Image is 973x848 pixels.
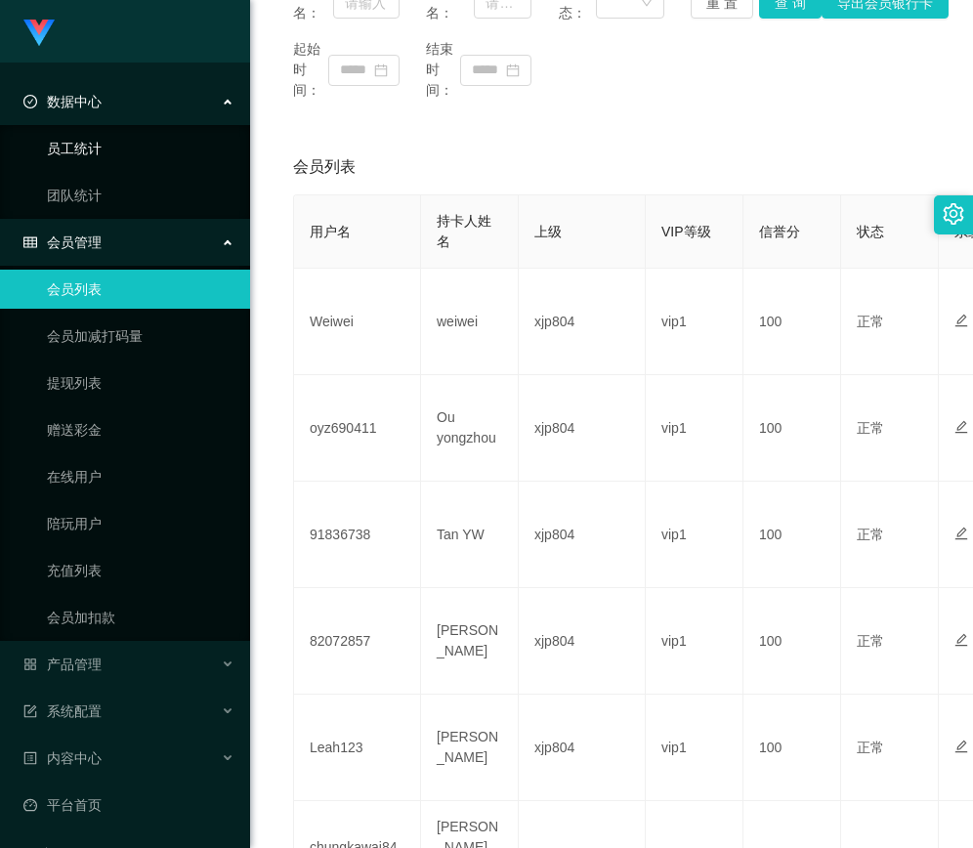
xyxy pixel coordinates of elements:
[374,64,388,77] i: 图标: calendar
[519,588,646,695] td: xjp804
[646,375,743,482] td: vip1
[23,704,37,718] i: 图标: form
[426,39,461,101] span: 结束时间：
[437,213,491,249] span: 持卡人姓名
[506,64,520,77] i: 图标: calendar
[23,750,102,766] span: 内容中心
[534,224,562,239] span: 上级
[646,482,743,588] td: vip1
[47,176,234,215] a: 团队统计
[310,224,351,239] span: 用户名
[23,235,37,249] i: 图标: table
[421,588,519,695] td: [PERSON_NAME]
[519,375,646,482] td: xjp804
[857,527,884,542] span: 正常
[294,695,421,801] td: Leah123
[857,420,884,436] span: 正常
[857,314,884,329] span: 正常
[47,270,234,309] a: 会员列表
[23,20,55,47] img: logo.9652507e.png
[857,224,884,239] span: 状态
[294,269,421,375] td: Weiwei
[954,740,968,753] i: 图标: edit
[954,420,968,434] i: 图标: edit
[293,39,328,101] span: 起始时间：
[743,695,841,801] td: 100
[23,95,37,108] i: 图标: check-circle-o
[743,269,841,375] td: 100
[47,598,234,637] a: 会员加扣款
[759,224,800,239] span: 信誉分
[421,375,519,482] td: Ou yongzhou
[421,695,519,801] td: [PERSON_NAME]
[857,633,884,649] span: 正常
[743,482,841,588] td: 100
[519,482,646,588] td: xjp804
[943,203,964,225] i: 图标: setting
[421,269,519,375] td: weiwei
[47,410,234,449] a: 赠送彩金
[23,657,37,671] i: 图标: appstore-o
[954,527,968,540] i: 图标: edit
[646,695,743,801] td: vip1
[47,504,234,543] a: 陪玩用户
[23,785,234,825] a: 图标: dashboard平台首页
[47,457,234,496] a: 在线用户
[23,657,102,672] span: 产品管理
[954,633,968,647] i: 图标: edit
[47,551,234,590] a: 充值列表
[519,269,646,375] td: xjp804
[293,155,356,179] span: 会员列表
[294,588,421,695] td: 82072857
[646,269,743,375] td: vip1
[47,317,234,356] a: 会员加减打码量
[294,375,421,482] td: oyz690411
[23,751,37,765] i: 图标: profile
[743,588,841,695] td: 100
[23,703,102,719] span: 系统配置
[661,224,711,239] span: VIP等级
[743,375,841,482] td: 100
[23,234,102,250] span: 会员管理
[646,588,743,695] td: vip1
[23,94,102,109] span: 数据中心
[857,740,884,755] span: 正常
[47,363,234,403] a: 提现列表
[294,482,421,588] td: 91836738
[421,482,519,588] td: Tan YW
[519,695,646,801] td: xjp804
[47,129,234,168] a: 员工统计
[954,314,968,327] i: 图标: edit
